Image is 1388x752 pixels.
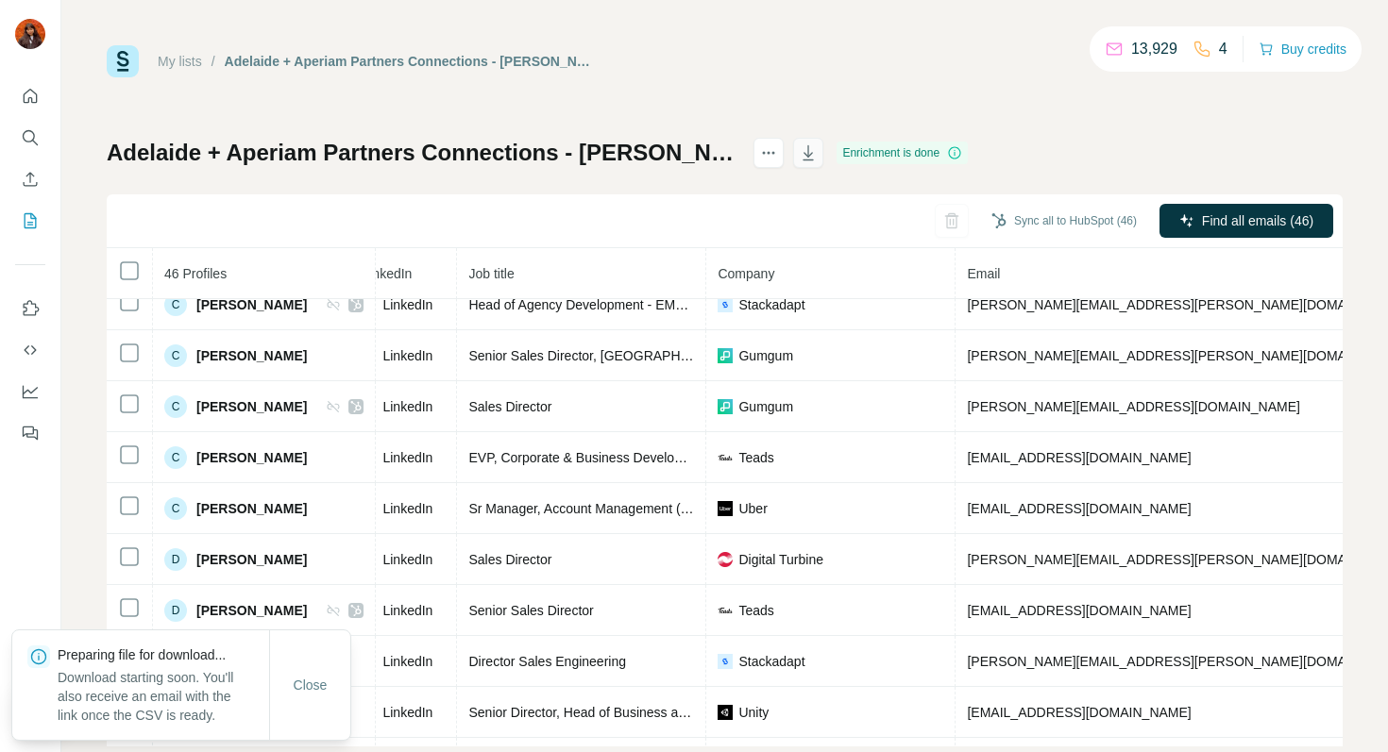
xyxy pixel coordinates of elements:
span: [EMAIL_ADDRESS][DOMAIN_NAME] [967,603,1191,618]
span: LinkedIn [382,499,432,518]
div: Adelaide + Aperiam Partners Connections - [PERSON_NAME] Connections [225,52,600,71]
div: C [164,293,187,316]
span: Senior Sales Director, [GEOGRAPHIC_DATA] [468,348,737,363]
img: company-logo [718,603,733,618]
span: LinkedIn [362,266,412,281]
span: [EMAIL_ADDRESS][DOMAIN_NAME] [967,501,1191,516]
span: Teads [738,601,773,620]
span: LinkedIn [382,448,432,467]
span: Find all emails (46) [1202,211,1313,230]
a: My lists [158,54,202,69]
span: EVP, Corporate & Business Development [468,450,711,465]
img: company-logo [718,654,733,669]
span: LinkedIn [382,346,432,365]
span: Sales Director [468,399,551,414]
li: / [212,52,215,71]
span: Stackadapt [738,652,804,671]
span: Teads [738,448,773,467]
span: [PERSON_NAME] [196,448,307,467]
span: Sales Director [468,552,551,567]
span: LinkedIn [382,550,432,569]
button: Find all emails (46) [1159,204,1333,238]
div: C [164,395,187,418]
p: 4 [1219,38,1227,60]
div: D [164,548,187,571]
img: company-logo [718,705,733,720]
img: company-logo [718,348,733,363]
div: D [164,599,187,622]
span: Head of Agency Development - EMEA & APAC [468,297,742,312]
button: Search [15,121,45,155]
img: company-logo [718,501,733,516]
span: Sr Manager, Account Management ([GEOGRAPHIC_DATA]/[GEOGRAPHIC_DATA]) - Uber Eats [468,501,1034,516]
span: [PERSON_NAME][EMAIL_ADDRESS][DOMAIN_NAME] [967,399,1299,414]
span: Digital Turbine [738,550,823,569]
button: Enrich CSV [15,162,45,196]
button: Buy credits [1259,36,1346,62]
span: Company [718,266,774,281]
div: C [164,344,187,367]
span: Stackadapt [738,295,804,314]
img: company-logo [718,297,733,312]
span: Gumgum [738,346,793,365]
span: [PERSON_NAME] [196,295,307,314]
span: Uber [738,499,767,518]
span: [PERSON_NAME] [196,601,307,620]
button: Feedback [15,416,45,450]
span: Close [294,676,328,694]
span: LinkedIn [382,652,432,671]
div: C [164,446,187,469]
span: [PERSON_NAME] [196,346,307,365]
span: LinkedIn [382,397,432,416]
span: LinkedIn [382,703,432,722]
button: Dashboard [15,375,45,409]
span: Director Sales Engineering [468,654,626,669]
span: LinkedIn [382,295,432,314]
span: [PERSON_NAME] [196,499,307,518]
button: Use Surfe API [15,333,45,367]
span: Email [967,266,1000,281]
img: company-logo [718,552,733,567]
button: Quick start [15,79,45,113]
img: Surfe Logo [107,45,139,77]
p: Preparing file for download... [58,645,269,664]
img: company-logo [718,450,733,465]
button: Use Surfe on LinkedIn [15,292,45,326]
span: [EMAIL_ADDRESS][DOMAIN_NAME] [967,450,1191,465]
img: company-logo [718,399,733,414]
span: [EMAIL_ADDRESS][DOMAIN_NAME] [967,705,1191,720]
span: Job title [468,266,514,281]
button: My lists [15,204,45,238]
span: [PERSON_NAME] [196,550,307,569]
div: Enrichment is done [837,142,968,164]
button: actions [753,138,784,168]
span: Unity [738,703,769,722]
button: Sync all to HubSpot (46) [978,207,1150,235]
button: Close [280,668,341,702]
h1: Adelaide + Aperiam Partners Connections - [PERSON_NAME] Connections [107,138,736,168]
span: LinkedIn [382,601,432,620]
span: [PERSON_NAME] [196,397,307,416]
div: C [164,497,187,520]
span: Senior Sales Director [468,603,593,618]
span: Senior Director, Head of Business and Strategy, Offerwall [468,705,804,720]
p: 13,929 [1131,38,1177,60]
span: 46 Profiles [164,266,227,281]
p: Download starting soon. You'll also receive an email with the link once the CSV is ready. [58,668,269,725]
img: Avatar [15,19,45,49]
span: Gumgum [738,397,793,416]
